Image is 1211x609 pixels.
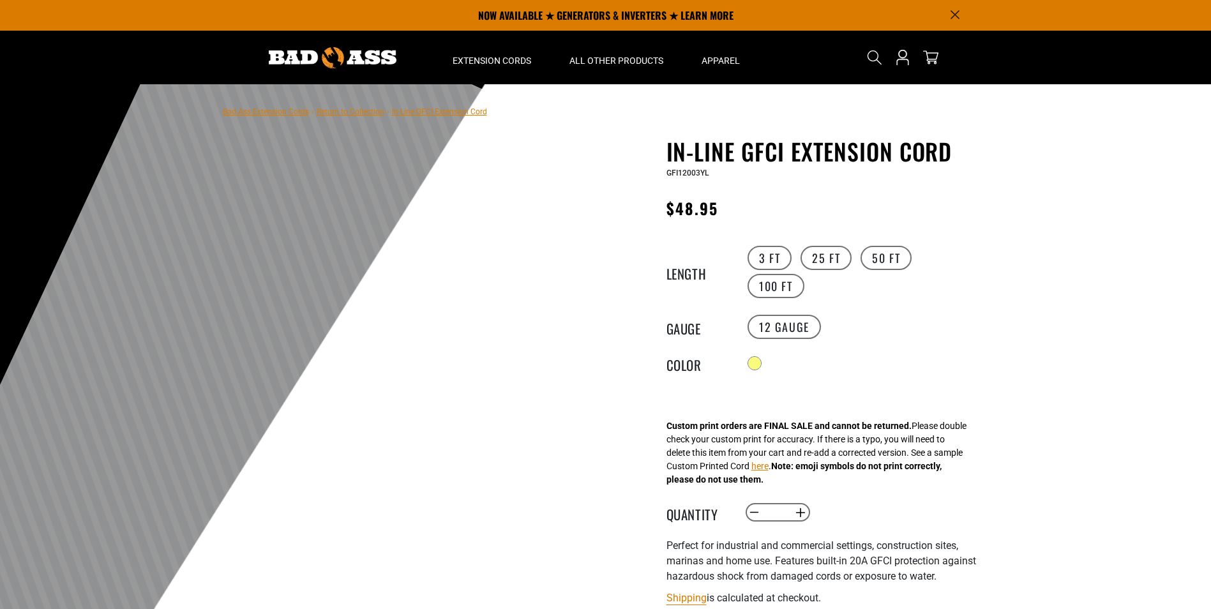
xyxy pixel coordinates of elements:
[666,355,730,372] legend: Color
[666,592,707,604] a: Shipping
[387,107,389,116] span: ›
[801,246,852,270] label: 25 FT
[392,107,487,116] span: In-Line GFCI Extension Cord
[861,246,912,270] label: 50 FT
[453,55,531,66] span: Extension Cords
[751,460,769,473] button: here
[223,103,487,119] nav: breadcrumbs
[269,47,396,68] img: Bad Ass Extension Cords
[312,107,314,116] span: ›
[550,31,682,84] summary: All Other Products
[317,107,384,116] a: Return to Collection
[666,421,912,431] strong: Custom print orders are FINAL SALE and cannot be returned.
[748,274,804,298] label: 100 FT
[666,419,967,486] div: Please double check your custom print for accuracy. If there is a typo, you will need to delete t...
[666,504,730,521] label: Quantity
[666,264,730,280] legend: Length
[666,169,709,177] span: GFI12003YL
[682,31,759,84] summary: Apparel
[569,55,663,66] span: All Other Products
[666,197,718,220] span: $48.95
[223,107,309,116] a: Bad Ass Extension Cords
[666,319,730,335] legend: Gauge
[702,55,740,66] span: Apparel
[666,589,979,606] div: is calculated at checkout.
[666,138,979,165] h1: In-Line GFCI Extension Cord
[666,539,976,582] span: Perfect for industrial and commercial settings, construction sites, marinas and home use. Feature...
[666,461,942,485] strong: Note: emoji symbols do not print correctly, please do not use them.
[748,315,821,339] label: 12 Gauge
[748,246,792,270] label: 3 FT
[864,47,885,68] summary: Search
[433,31,550,84] summary: Extension Cords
